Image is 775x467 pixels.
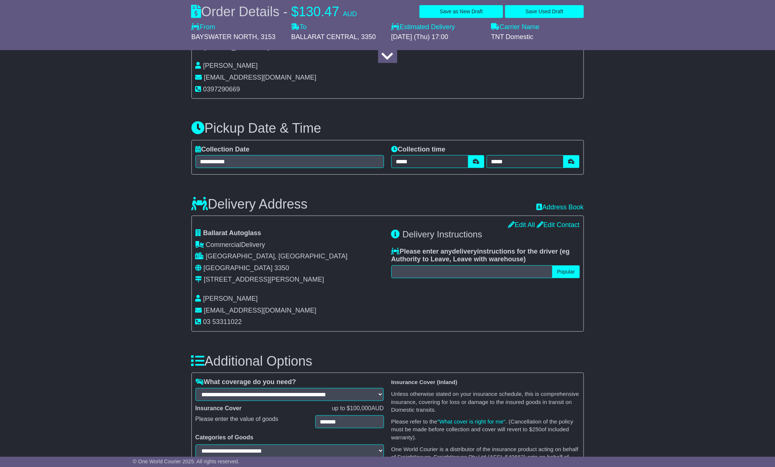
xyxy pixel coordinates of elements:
div: Order Details - [191,4,357,20]
span: 3350 [274,264,289,272]
button: Popular [552,265,579,278]
span: eg Authority to Leave, Leave with warehouse [391,248,570,263]
label: From [191,23,215,31]
span: 03 53311022 [203,318,242,325]
span: 130.47 [299,4,339,19]
label: What coverage do you need? [196,378,296,386]
div: TNT Domestic [491,33,584,41]
div: [STREET_ADDRESS][PERSON_NAME] [204,276,324,284]
button: Save Used Draft [505,5,584,18]
a: Edit Contact [537,221,579,229]
a: Address Book [536,203,584,211]
small: Unless otherwise stated on your insurance schedule, this is comprehensive insurance, covering for... [391,391,579,413]
div: Delivery [196,241,384,249]
h3: Pickup Date & Time [191,121,584,136]
span: Ballarat Autoglass [203,229,261,237]
b: Insurance Cover [196,405,242,411]
div: Please enter the value of goods [192,415,312,428]
span: [PERSON_NAME] [203,62,258,69]
span: 0397290669 [203,86,240,93]
span: BALLARAT CENTRAL [291,33,357,41]
h3: Additional Options [191,354,584,369]
span: © One World Courier 2025. All rights reserved. [133,459,239,464]
a: Edit All [508,221,535,229]
span: [GEOGRAPHIC_DATA], [GEOGRAPHIC_DATA] [206,252,348,260]
span: $ [291,4,299,19]
a: "What cover is right for me" [437,418,506,425]
label: Please enter any instructions for the driver ( ) [391,248,580,264]
b: Insurance Cover (Inland) [391,379,457,385]
label: To [291,23,307,31]
span: BAYSWATER NORTH [191,33,257,41]
span: [EMAIL_ADDRESS][DOMAIN_NAME] [204,307,316,314]
span: [GEOGRAPHIC_DATA] [204,264,273,272]
div: up to $ AUD [328,405,388,412]
label: Estimated Delivery [391,23,484,31]
small: Please refer to the . (Cancellation of the policy must be made before collection and cover will r... [391,418,574,440]
span: [PERSON_NAME] [203,295,258,302]
span: 100,000 [350,405,371,411]
span: 250 [532,426,542,432]
span: Delivery Instructions [402,229,482,239]
span: delivery [452,248,477,255]
label: Carrier Name [491,23,540,31]
button: Save as New Draft [419,5,503,18]
span: , 3153 [257,33,276,41]
label: Collection Date [196,146,250,154]
span: , 3350 [357,33,376,41]
span: AUD [343,10,357,18]
b: Categories of Goods [196,434,253,440]
span: [EMAIL_ADDRESS][DOMAIN_NAME] [204,74,316,81]
label: Collection time [391,146,446,154]
h3: Delivery Address [191,197,308,212]
span: Commercial [206,241,241,248]
div: [DATE] (Thu) 17:00 [391,33,484,41]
